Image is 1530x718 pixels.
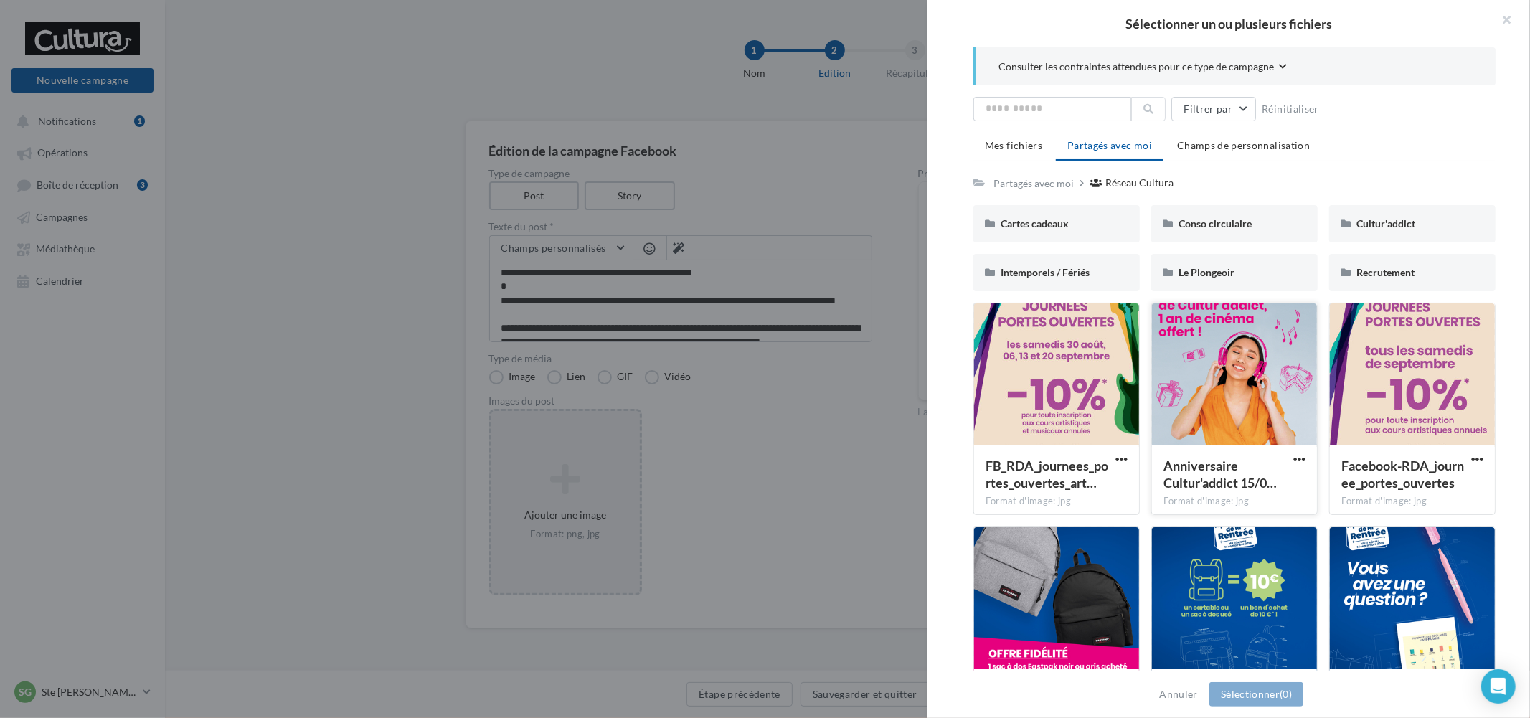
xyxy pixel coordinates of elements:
button: Annuler [1154,686,1204,703]
span: Mes fichiers [985,139,1042,151]
button: Consulter les contraintes attendues pour ce type de campagne [998,59,1287,77]
span: Conso circulaire [1179,217,1252,230]
div: Format d'image: jpg [986,495,1128,508]
div: Open Intercom Messenger [1481,669,1516,704]
span: Facebook-RDA_journee_portes_ouvertes [1341,458,1464,491]
button: Filtrer par [1171,97,1256,121]
button: Sélectionner(0) [1209,682,1303,707]
span: Cultur'addict [1356,217,1415,230]
div: Réseau Cultura [1105,176,1174,190]
span: Anniversaire Cultur'addict 15/09 au 28/09 [1163,458,1277,491]
h2: Sélectionner un ou plusieurs fichiers [950,17,1507,30]
span: Recrutement [1356,266,1415,278]
span: Partagés avec moi [1067,139,1152,151]
button: Réinitialiser [1256,100,1325,118]
span: Champs de personnalisation [1177,139,1310,151]
span: FB_RDA_journees_portes_ouvertes_art et musique [986,458,1108,491]
span: Cartes cadeaux [1001,217,1069,230]
span: Intemporels / Fériés [1001,266,1090,278]
span: (0) [1280,688,1292,700]
span: Le Plongeoir [1179,266,1234,278]
div: Format d'image: jpg [1341,495,1483,508]
div: Partagés avec moi [993,176,1074,191]
span: Consulter les contraintes attendues pour ce type de campagne [998,60,1274,74]
div: Format d'image: jpg [1163,495,1305,508]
